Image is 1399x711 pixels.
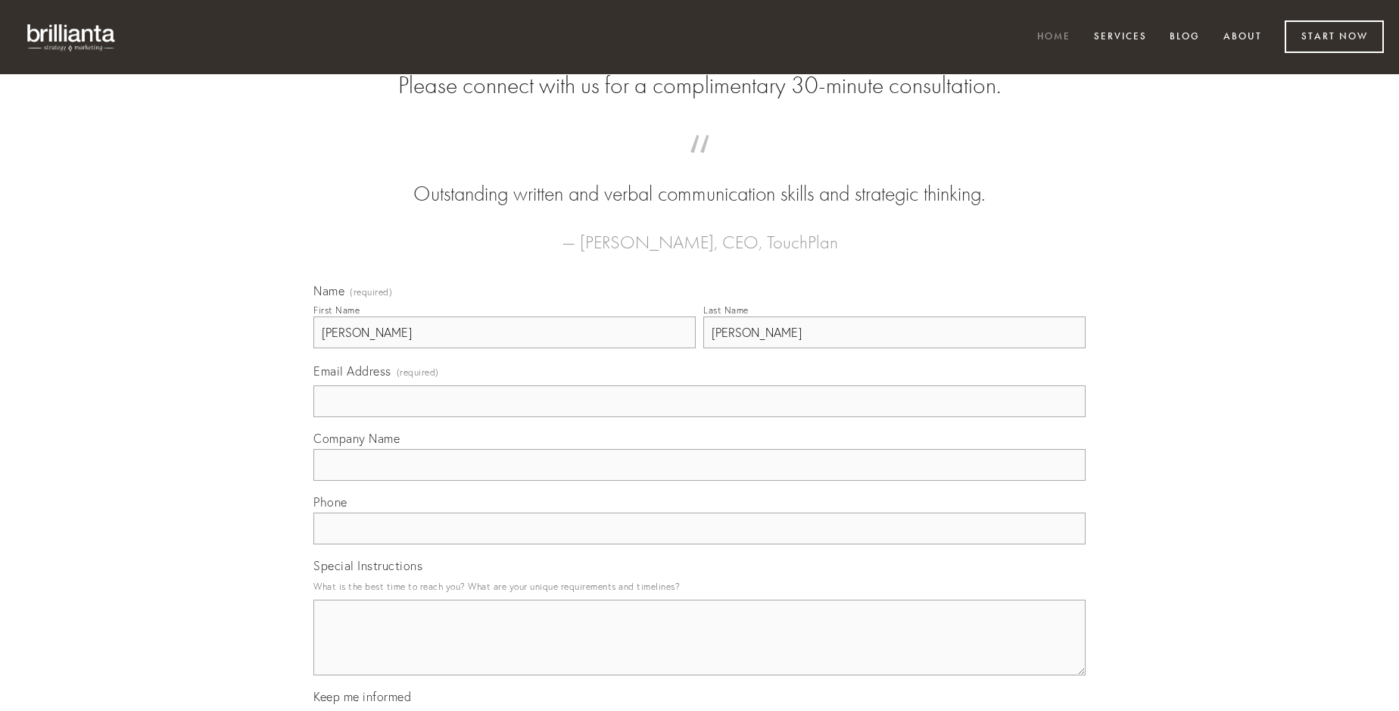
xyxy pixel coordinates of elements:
[313,689,411,704] span: Keep me informed
[313,494,347,510] span: Phone
[1285,20,1384,53] a: Start Now
[350,288,392,297] span: (required)
[338,150,1061,179] span: “
[313,363,391,379] span: Email Address
[313,304,360,316] div: First Name
[313,576,1086,597] p: What is the best time to reach you? What are your unique requirements and timelines?
[313,558,422,573] span: Special Instructions
[1027,25,1080,50] a: Home
[313,71,1086,100] h2: Please connect with us for a complimentary 30-minute consultation.
[338,150,1061,209] blockquote: Outstanding written and verbal communication skills and strategic thinking.
[313,283,344,298] span: Name
[397,362,439,382] span: (required)
[1084,25,1157,50] a: Services
[313,431,400,446] span: Company Name
[1160,25,1210,50] a: Blog
[15,15,129,59] img: brillianta - research, strategy, marketing
[703,304,749,316] div: Last Name
[338,209,1061,257] figcaption: — [PERSON_NAME], CEO, TouchPlan
[1214,25,1272,50] a: About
